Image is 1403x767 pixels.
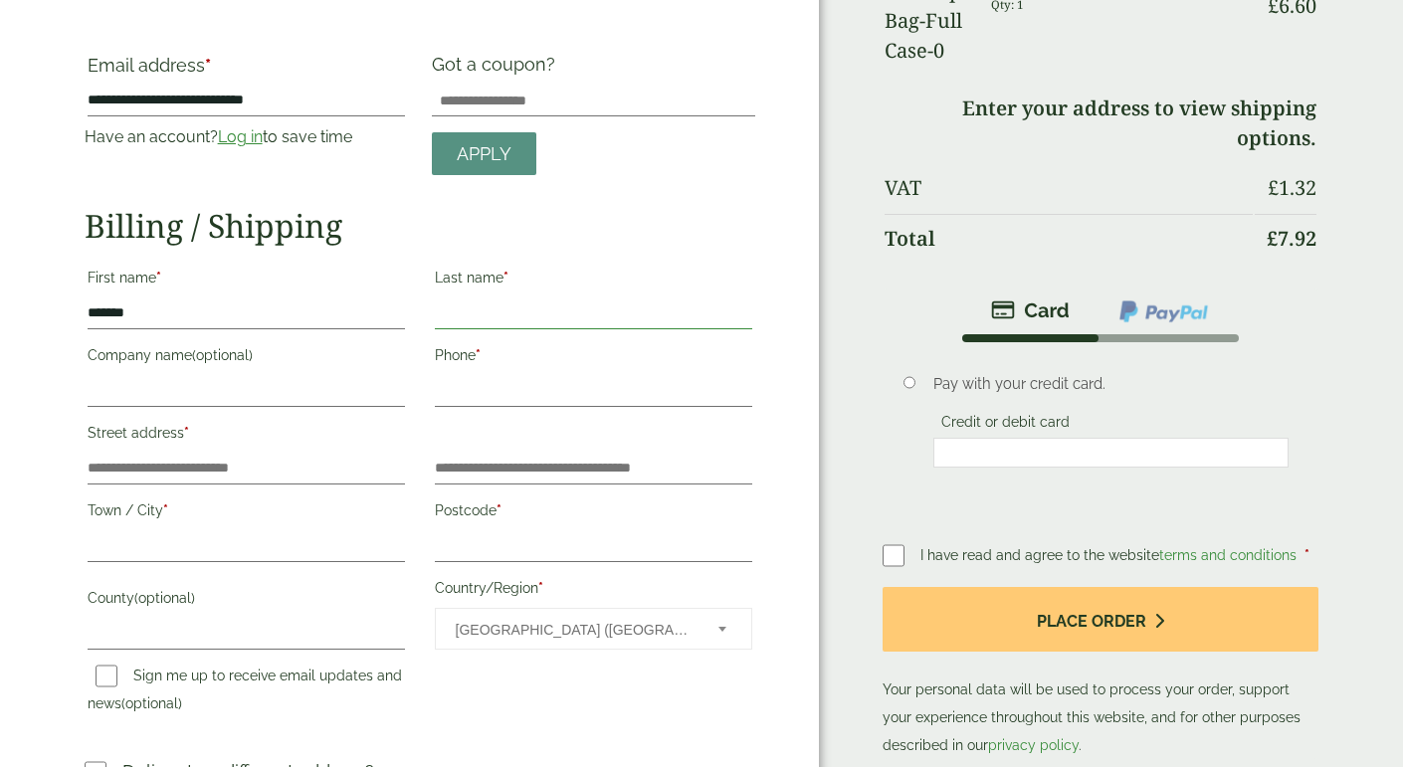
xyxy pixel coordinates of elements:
[1304,547,1309,563] abbr: required
[134,590,195,606] span: (optional)
[1159,547,1297,563] a: terms and conditions
[435,574,752,608] label: Country/Region
[88,341,405,375] label: Company name
[435,496,752,530] label: Postcode
[933,414,1078,436] label: Credit or debit card
[456,609,692,651] span: United Kingdom (UK)
[883,587,1319,652] button: Place order
[435,264,752,297] label: Last name
[1267,225,1316,252] bdi: 7.92
[88,584,405,618] label: County
[156,270,161,286] abbr: required
[121,695,182,711] span: (optional)
[88,668,403,717] label: Sign me up to receive email updates and news
[885,85,1317,162] td: Enter your address to view shipping options.
[1268,174,1316,201] bdi: 1.32
[920,547,1301,563] span: I have read and agree to the website
[85,125,408,149] p: Have an account? to save time
[503,270,508,286] abbr: required
[184,425,189,441] abbr: required
[991,298,1070,322] img: stripe.png
[1267,225,1278,252] span: £
[435,608,752,650] span: Country/Region
[538,580,543,596] abbr: required
[218,127,263,146] a: Log in
[939,444,1283,462] iframe: Secure card payment input frame
[885,164,1254,212] th: VAT
[432,132,536,175] a: Apply
[163,502,168,518] abbr: required
[88,419,405,453] label: Street address
[1117,298,1210,324] img: ppcp-gateway.png
[435,341,752,375] label: Phone
[988,737,1079,753] a: privacy policy
[497,502,501,518] abbr: required
[885,214,1254,263] th: Total
[88,496,405,530] label: Town / City
[476,347,481,363] abbr: required
[933,373,1289,395] p: Pay with your credit card.
[432,54,563,85] label: Got a coupon?
[85,207,755,245] h2: Billing / Shipping
[88,264,405,297] label: First name
[96,665,118,687] input: Sign me up to receive email updates and news(optional)
[457,143,511,165] span: Apply
[883,587,1319,759] p: Your personal data will be used to process your order, support your experience throughout this we...
[205,55,211,76] abbr: required
[88,57,405,85] label: Email address
[192,347,253,363] span: (optional)
[1268,174,1279,201] span: £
